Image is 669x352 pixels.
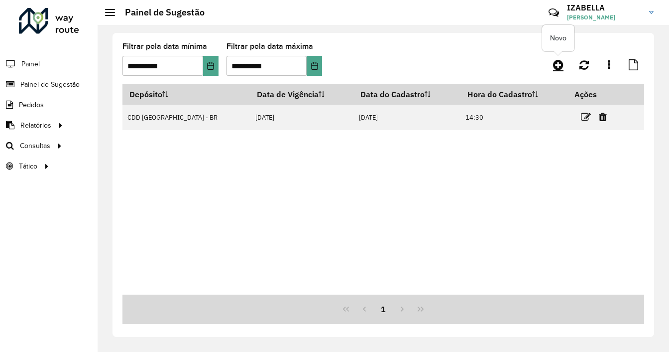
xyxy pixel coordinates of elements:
[20,79,80,90] span: Painel de Sugestão
[19,100,44,110] span: Pedidos
[543,2,564,23] a: Contato Rápido
[307,56,322,76] button: Choose Date
[19,161,37,172] span: Tático
[354,84,460,105] th: Data do Cadastro
[203,56,219,76] button: Choose Date
[122,40,207,52] label: Filtrar pela data mínima
[250,105,354,130] td: [DATE]
[567,3,642,12] h3: IZABELLA
[567,13,642,22] span: [PERSON_NAME]
[568,84,628,105] th: Ações
[374,300,393,319] button: 1
[354,105,460,130] td: [DATE]
[122,84,250,105] th: Depósito
[542,25,574,51] div: Novo
[226,40,313,52] label: Filtrar pela data máxima
[460,105,568,130] td: 14:30
[20,141,50,151] span: Consultas
[250,84,354,105] th: Data de Vigência
[115,7,205,18] h2: Painel de Sugestão
[122,105,250,130] td: CDD [GEOGRAPHIC_DATA] - BR
[20,120,51,131] span: Relatórios
[21,59,40,69] span: Painel
[460,84,568,105] th: Hora do Cadastro
[599,110,607,124] a: Excluir
[581,110,591,124] a: Editar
